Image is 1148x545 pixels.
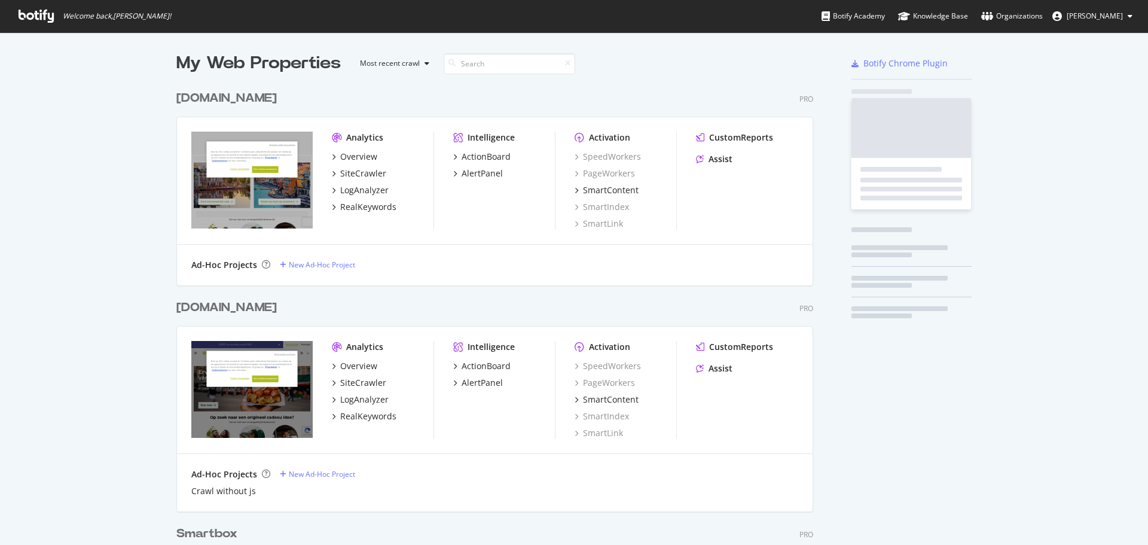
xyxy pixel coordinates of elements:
[575,377,635,389] a: PageWorkers
[575,410,629,422] a: SmartIndex
[1067,11,1123,21] span: Lamar Marsh
[575,360,641,372] a: SpeedWorkers
[332,201,396,213] a: RealKeywords
[340,377,386,389] div: SiteCrawler
[340,360,377,372] div: Overview
[898,10,968,22] div: Knowledge Base
[453,151,511,163] a: ActionBoard
[346,341,383,353] div: Analytics
[981,10,1043,22] div: Organizations
[176,299,282,316] a: [DOMAIN_NAME]
[63,11,171,21] span: Welcome back, [PERSON_NAME] !
[191,341,313,438] img: bongo.be
[462,151,511,163] div: ActionBoard
[340,151,377,163] div: Overview
[822,10,885,22] div: Botify Academy
[1043,7,1142,26] button: [PERSON_NAME]
[340,168,386,179] div: SiteCrawler
[346,132,383,144] div: Analytics
[176,525,237,543] div: Smartbox
[340,184,389,196] div: LogAnalyzer
[799,303,813,313] div: Pro
[332,168,386,179] a: SiteCrawler
[176,51,341,75] div: My Web Properties
[176,90,282,107] a: [DOMAIN_NAME]
[332,360,377,372] a: Overview
[799,94,813,104] div: Pro
[575,394,639,406] a: SmartContent
[709,341,773,353] div: CustomReports
[575,151,641,163] a: SpeedWorkers
[280,260,355,270] a: New Ad-Hoc Project
[589,341,630,353] div: Activation
[468,341,515,353] div: Intelligence
[350,54,434,73] button: Most recent crawl
[851,57,948,69] a: Botify Chrome Plugin
[444,53,575,74] input: Search
[176,90,277,107] div: [DOMAIN_NAME]
[863,57,948,69] div: Botify Chrome Plugin
[280,469,355,479] a: New Ad-Hoc Project
[709,132,773,144] div: CustomReports
[799,529,813,540] div: Pro
[360,60,420,67] div: Most recent crawl
[696,363,732,375] a: Assist
[462,377,503,389] div: AlertPanel
[332,151,377,163] a: Overview
[191,468,257,480] div: Ad-Hoc Projects
[575,184,639,196] a: SmartContent
[709,153,732,165] div: Assist
[589,132,630,144] div: Activation
[289,260,355,270] div: New Ad-Hoc Project
[575,201,629,213] a: SmartIndex
[696,341,773,353] a: CustomReports
[462,168,503,179] div: AlertPanel
[575,427,623,439] a: SmartLink
[191,485,256,497] a: Crawl without js
[575,218,623,230] a: SmartLink
[332,377,386,389] a: SiteCrawler
[332,394,389,406] a: LogAnalyzer
[191,132,313,229] img: bongo.nl
[340,201,396,213] div: RealKeywords
[468,132,515,144] div: Intelligence
[462,360,511,372] div: ActionBoard
[176,299,277,316] div: [DOMAIN_NAME]
[453,168,503,179] a: AlertPanel
[575,168,635,179] a: PageWorkers
[709,363,732,375] div: Assist
[583,184,639,196] div: SmartContent
[583,394,639,406] div: SmartContent
[696,153,732,165] a: Assist
[453,360,511,372] a: ActionBoard
[191,259,257,271] div: Ad-Hoc Projects
[332,184,389,196] a: LogAnalyzer
[289,469,355,479] div: New Ad-Hoc Project
[340,394,389,406] div: LogAnalyzer
[696,132,773,144] a: CustomReports
[332,410,396,422] a: RealKeywords
[453,377,503,389] a: AlertPanel
[340,410,396,422] div: RealKeywords
[176,525,242,543] a: Smartbox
